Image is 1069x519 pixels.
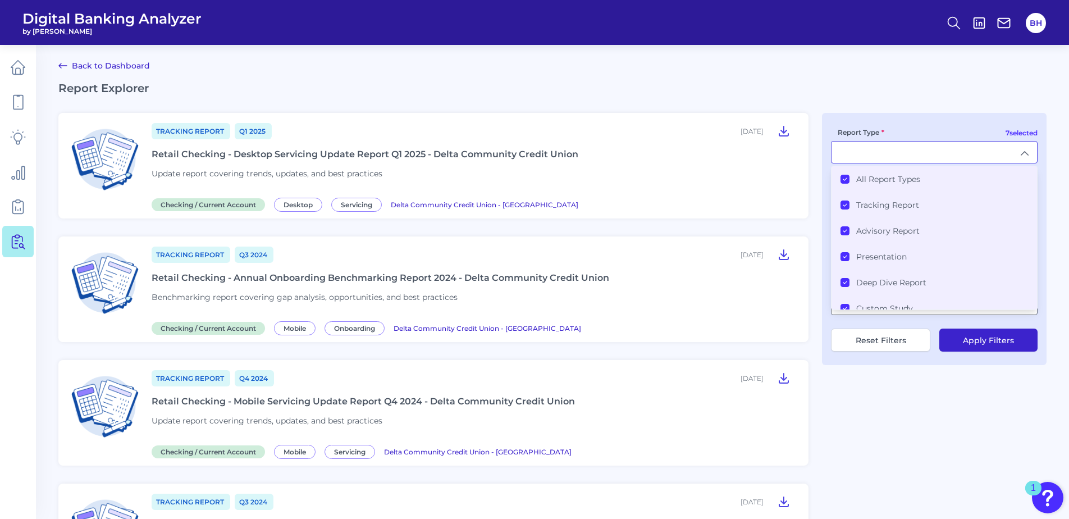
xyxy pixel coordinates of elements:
img: Checking / Current Account [67,369,143,444]
a: Delta Community Credit Union - [GEOGRAPHIC_DATA] [391,199,578,210]
div: Retail Checking - Desktop Servicing Update Report Q1 2025 - Delta Community Credit Union [152,149,578,160]
label: All Report Types [856,174,920,184]
div: [DATE] [741,498,764,506]
label: Custom Study [856,303,913,313]
span: Desktop [274,198,322,212]
label: Report Type [838,128,884,136]
a: Checking / Current Account [152,322,269,333]
button: Apply Filters [939,329,1038,352]
a: Checking / Current Account [152,199,269,210]
span: Checking / Current Account [152,445,265,458]
span: Mobile [274,321,316,335]
a: Back to Dashboard [58,59,150,72]
div: [DATE] [741,127,764,135]
span: Checking / Current Account [152,198,265,211]
span: by [PERSON_NAME] [22,27,202,35]
span: Onboarding [325,321,385,335]
img: Checking / Current Account [67,122,143,197]
a: Q4 2024 [235,370,274,386]
a: Onboarding [325,322,389,333]
h2: Report Explorer [58,81,1047,95]
button: Retail Checking - Desktop Servicing Update Report Q1 2025 - Delta Community Credit Union [773,122,795,140]
div: 1 [1031,488,1036,503]
a: Mobile [274,446,320,457]
span: Servicing [325,445,375,459]
span: Delta Community Credit Union - [GEOGRAPHIC_DATA] [384,448,572,456]
div: Retail Checking - Mobile Servicing Update Report Q4 2024 - Delta Community Credit Union [152,396,575,407]
div: [DATE] [741,374,764,383]
button: Retail Checking - Desktop Servicing Benchmarking Report Q3 2024 - Delta Community Credit Union [773,493,795,511]
a: Q1 2025 [235,123,272,139]
label: Tracking Report [856,200,919,210]
img: Checking / Current Account [67,245,143,321]
span: Digital Banking Analyzer [22,10,202,27]
a: Tracking Report [152,370,230,386]
button: Open Resource Center, 1 new notification [1032,482,1063,513]
a: Delta Community Credit Union - [GEOGRAPHIC_DATA] [394,322,581,333]
label: Deep Dive Report [856,277,926,288]
span: Benchmarking report covering gap analysis, opportunities, and best practices [152,292,458,302]
span: Update report covering trends, updates, and best practices [152,169,382,179]
a: Desktop [274,199,327,210]
button: Retail Checking - Annual Onboarding Benchmarking Report 2024 - Delta Community Credit Union [773,245,795,263]
a: Q3 2024 [235,494,273,510]
label: Advisory Report [856,226,920,236]
button: BH [1026,13,1046,33]
a: Tracking Report [152,494,230,510]
a: Checking / Current Account [152,446,269,457]
span: Update report covering trends, updates, and best practices [152,416,382,426]
button: Reset Filters [831,329,930,352]
span: Checking / Current Account [152,322,265,335]
a: Servicing [325,446,380,457]
span: Delta Community Credit Union - [GEOGRAPHIC_DATA] [391,201,578,209]
span: Mobile [274,445,316,459]
label: Presentation [856,252,907,262]
a: Tracking Report [152,123,230,139]
a: Q3 2024 [235,247,273,263]
a: Tracking Report [152,247,230,263]
a: Servicing [331,199,386,210]
div: [DATE] [741,251,764,259]
div: Retail Checking - Annual Onboarding Benchmarking Report 2024 - Delta Community Credit Union [152,272,609,283]
span: Delta Community Credit Union - [GEOGRAPHIC_DATA] [394,324,581,333]
span: Servicing [331,198,382,212]
button: Retail Checking - Mobile Servicing Update Report Q4 2024 - Delta Community Credit Union [773,369,795,387]
a: Mobile [274,322,320,333]
a: Delta Community Credit Union - [GEOGRAPHIC_DATA] [384,446,572,457]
